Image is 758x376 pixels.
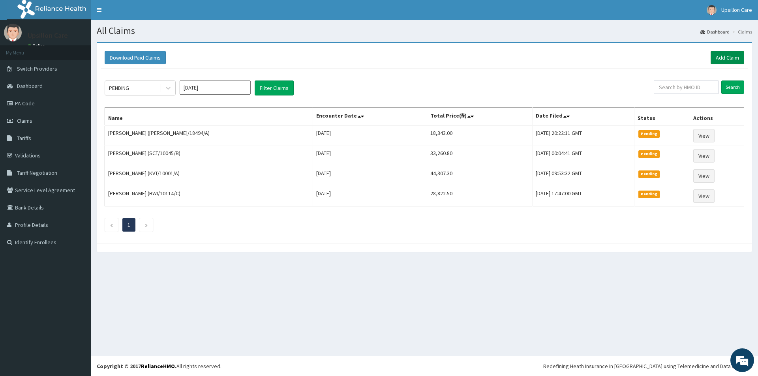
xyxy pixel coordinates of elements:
div: PENDING [109,84,129,92]
a: View [693,169,715,183]
h1: All Claims [97,26,752,36]
img: User Image [707,5,717,15]
strong: Copyright © 2017 . [97,363,176,370]
li: Claims [730,28,752,35]
th: Total Price(₦) [427,108,532,126]
button: Filter Claims [255,80,294,95]
a: Previous page [110,221,113,228]
span: Tariffs [17,135,31,142]
span: Claims [17,117,32,124]
td: [DATE] 09:53:32 GMT [533,166,634,186]
a: RelianceHMO [141,363,175,370]
a: View [693,149,715,163]
td: [DATE] [313,146,427,166]
span: Pending [638,170,660,178]
th: Name [105,108,313,126]
span: We're online! [46,99,109,179]
span: Switch Providers [17,65,57,72]
td: 28,822.50 [427,186,532,206]
td: [DATE] 20:22:11 GMT [533,125,634,146]
td: [DATE] [313,186,427,206]
span: Dashboard [17,82,43,90]
th: Actions [690,108,744,126]
td: [DATE] [313,166,427,186]
td: [PERSON_NAME] (KVT/10001/A) [105,166,313,186]
button: Download Paid Claims [105,51,166,64]
a: Next page [144,221,148,228]
th: Date Filed [533,108,634,126]
td: [DATE] [313,125,427,146]
td: 33,260.80 [427,146,532,166]
a: View [693,129,715,142]
div: Redefining Heath Insurance in [GEOGRAPHIC_DATA] using Telemedicine and Data Science! [543,362,752,370]
th: Status [634,108,690,126]
td: [PERSON_NAME] (SCT/10045/B) [105,146,313,166]
span: Pending [638,130,660,137]
td: 18,343.00 [427,125,532,146]
input: Search by HMO ID [654,80,719,94]
td: [PERSON_NAME] (BWI/10114/C) [105,186,313,206]
div: Minimize live chat window [129,4,148,23]
td: [DATE] 00:04:41 GMT [533,146,634,166]
a: Add Claim [711,51,744,64]
p: Upsillon Care [28,32,68,39]
a: View [693,189,715,203]
span: Pending [638,150,660,157]
a: Online [28,43,47,49]
img: d_794563401_company_1708531726252_794563401 [15,39,32,59]
footer: All rights reserved. [91,356,758,376]
textarea: Type your message and hit 'Enter' [4,215,150,243]
a: Page 1 is your current page [128,221,130,228]
span: Pending [638,191,660,198]
input: Search [721,80,744,94]
span: Upsillon Care [721,6,752,13]
td: [PERSON_NAME] ([PERSON_NAME]/18494/A) [105,125,313,146]
input: Select Month and Year [180,80,251,95]
a: Dashboard [700,28,730,35]
span: Tariff Negotiation [17,169,57,176]
div: Chat with us now [41,44,133,54]
th: Encounter Date [313,108,427,126]
td: [DATE] 17:47:00 GMT [533,186,634,206]
td: 44,307.30 [427,166,532,186]
img: User Image [4,24,22,41]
